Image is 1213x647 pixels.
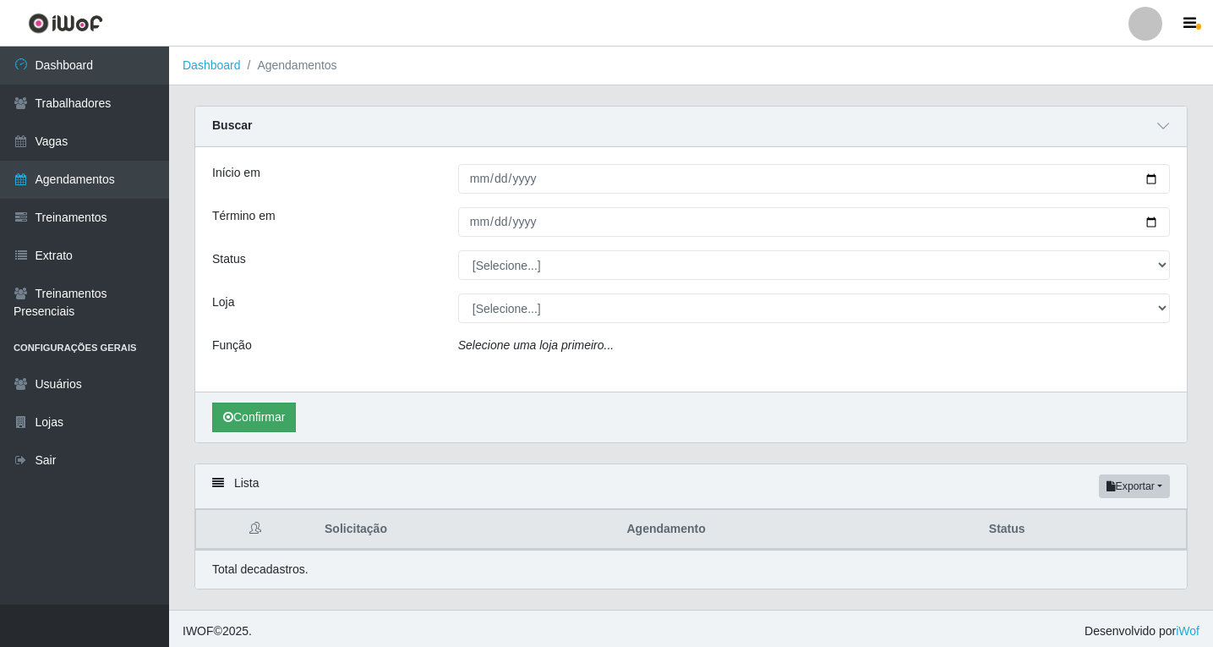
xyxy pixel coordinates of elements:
th: Status [979,510,1187,550]
strong: Buscar [212,118,252,132]
li: Agendamentos [241,57,337,74]
button: Confirmar [212,403,296,432]
span: IWOF [183,624,214,638]
nav: breadcrumb [169,47,1213,85]
label: Loja [212,293,234,311]
i: Selecione uma loja primeiro... [458,338,614,352]
span: Desenvolvido por [1085,622,1199,640]
label: Função [212,337,252,354]
input: 00/00/0000 [458,164,1170,194]
label: Status [212,250,246,268]
label: Término em [212,207,276,225]
p: Total de cadastros. [212,561,309,578]
a: iWof [1176,624,1199,638]
label: Início em [212,164,260,182]
input: 00/00/0000 [458,207,1170,237]
img: CoreUI Logo [28,13,103,34]
th: Solicitação [314,510,616,550]
div: Lista [195,464,1187,509]
button: Exportar [1099,474,1170,498]
th: Agendamento [616,510,978,550]
a: Dashboard [183,58,241,72]
span: © 2025 . [183,622,252,640]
